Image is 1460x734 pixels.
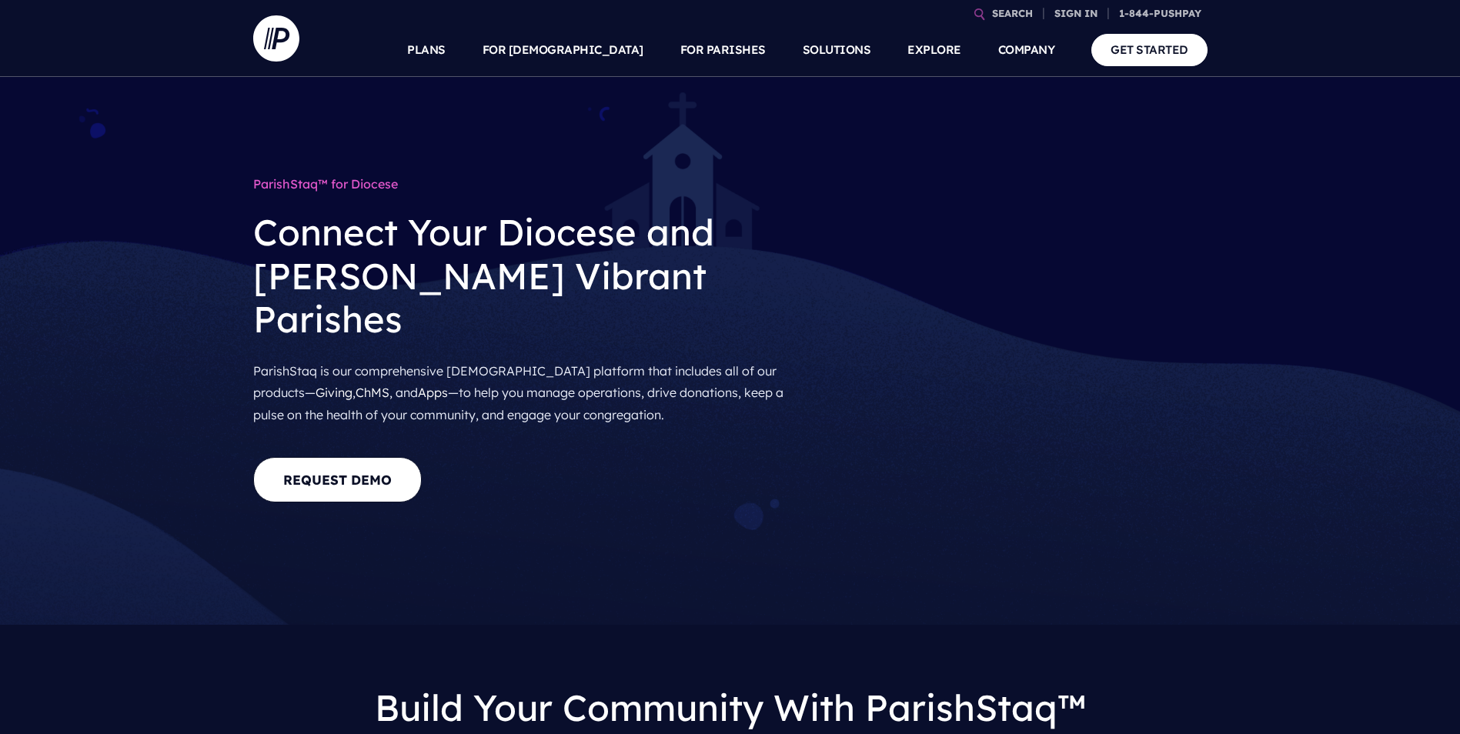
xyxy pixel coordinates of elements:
a: Apps [418,385,448,400]
a: ChMS [356,385,389,400]
a: GET STARTED [1091,34,1208,65]
a: EXPLORE [907,23,961,77]
a: REQUEST DEMO [253,457,422,502]
p: ParishStaq is our comprehensive [DEMOGRAPHIC_DATA] platform that includes all of our products— , ... [253,354,800,432]
a: SOLUTIONS [803,23,871,77]
a: COMPANY [998,23,1055,77]
h2: Connect Your Diocese and [PERSON_NAME] Vibrant Parishes [253,199,800,353]
a: PLANS [407,23,446,77]
a: FOR PARISHES [680,23,766,77]
a: FOR [DEMOGRAPHIC_DATA] [483,23,643,77]
h1: ParishStaq™ for Diocese [253,169,800,199]
a: Giving [316,385,352,400]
